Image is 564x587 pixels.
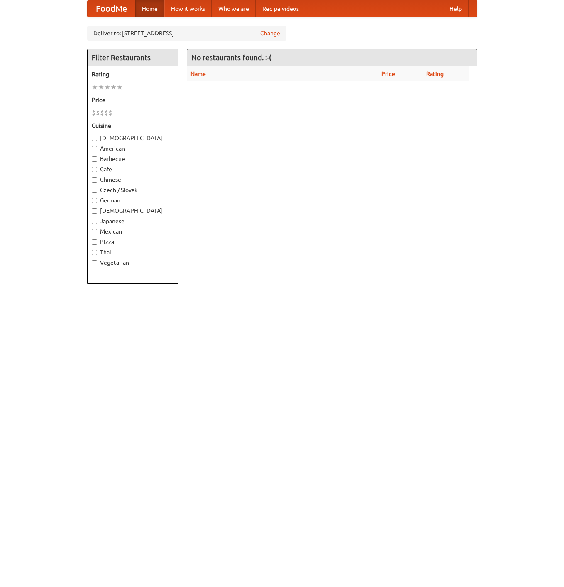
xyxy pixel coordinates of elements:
[92,186,174,194] label: Czech / Slovak
[92,217,174,225] label: Japanese
[135,0,164,17] a: Home
[92,196,174,205] label: German
[117,83,123,92] li: ★
[92,167,97,172] input: Cafe
[92,260,97,265] input: Vegetarian
[92,188,97,193] input: Czech / Slovak
[92,134,174,142] label: [DEMOGRAPHIC_DATA]
[426,71,444,77] a: Rating
[92,165,174,173] label: Cafe
[381,71,395,77] a: Price
[88,0,135,17] a: FoodMe
[191,54,271,61] ng-pluralize: No restaurants found. :-(
[92,229,97,234] input: Mexican
[92,136,97,141] input: [DEMOGRAPHIC_DATA]
[98,83,104,92] li: ★
[92,208,97,214] input: [DEMOGRAPHIC_DATA]
[92,207,174,215] label: [DEMOGRAPHIC_DATA]
[92,108,96,117] li: $
[256,0,305,17] a: Recipe videos
[212,0,256,17] a: Who we are
[443,0,469,17] a: Help
[92,83,98,92] li: ★
[92,122,174,130] h5: Cuisine
[92,175,174,184] label: Chinese
[92,198,97,203] input: German
[92,155,174,163] label: Barbecue
[88,49,178,66] h4: Filter Restaurants
[92,146,97,151] input: American
[260,29,280,37] a: Change
[92,227,174,236] label: Mexican
[92,238,174,246] label: Pizza
[92,70,174,78] h5: Rating
[110,83,117,92] li: ★
[92,156,97,162] input: Barbecue
[164,0,212,17] a: How it works
[87,26,286,41] div: Deliver to: [STREET_ADDRESS]
[92,239,97,245] input: Pizza
[92,96,174,104] h5: Price
[92,144,174,153] label: American
[92,177,97,183] input: Chinese
[100,108,104,117] li: $
[92,258,174,267] label: Vegetarian
[108,108,112,117] li: $
[92,248,174,256] label: Thai
[190,71,206,77] a: Name
[104,83,110,92] li: ★
[92,250,97,255] input: Thai
[96,108,100,117] li: $
[104,108,108,117] li: $
[92,219,97,224] input: Japanese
